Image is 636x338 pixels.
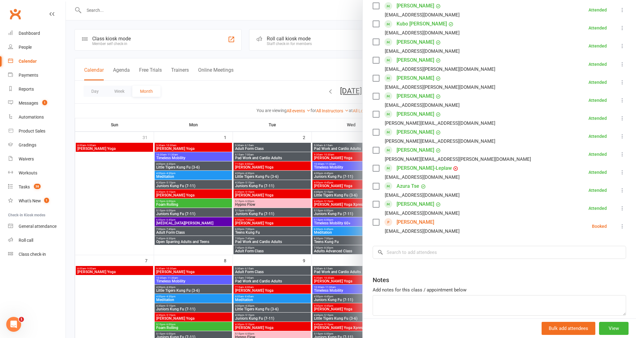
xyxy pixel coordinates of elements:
a: Roll call [8,233,66,247]
div: [EMAIL_ADDRESS][DOMAIN_NAME] [385,47,460,55]
div: Calendar [19,59,37,64]
a: Reports [8,82,66,96]
div: Reports [19,87,34,92]
a: Dashboard [8,26,66,40]
div: Attended [588,8,607,12]
div: Automations [19,115,44,119]
a: [PERSON_NAME] [397,109,434,119]
div: Roll call [19,238,33,243]
div: [PERSON_NAME][EMAIL_ADDRESS][DOMAIN_NAME] [385,137,495,145]
a: [PERSON_NAME] [397,91,434,101]
a: Gradings [8,138,66,152]
button: View [599,322,629,335]
a: Tasks 38 [8,180,66,194]
div: Tasks [19,184,30,189]
span: 1 [19,317,24,322]
div: Attended [588,152,607,156]
div: Payments [19,73,38,78]
a: [PERSON_NAME] [397,55,434,65]
div: Attended [588,62,607,66]
iframe: Intercom live chat [6,317,21,332]
div: [EMAIL_ADDRESS][DOMAIN_NAME] [385,191,460,199]
a: [PERSON_NAME] [397,217,434,227]
div: Messages [19,101,38,106]
a: [PERSON_NAME] [397,145,434,155]
a: Messages 1 [8,96,66,110]
div: Gradings [19,142,36,147]
div: Attended [588,170,607,174]
div: Attended [588,80,607,84]
div: [EMAIL_ADDRESS][DOMAIN_NAME] [385,11,460,19]
div: Workouts [19,170,37,175]
div: Product Sales [19,128,45,133]
div: [EMAIL_ADDRESS][PERSON_NAME][DOMAIN_NAME] [385,65,495,73]
div: [EMAIL_ADDRESS][DOMAIN_NAME] [385,101,460,109]
a: Payments [8,68,66,82]
a: Azura Tse [397,181,419,191]
span: 38 [34,184,41,189]
div: Attended [588,26,607,30]
a: Workouts [8,166,66,180]
a: What's New1 [8,194,66,208]
div: Class check-in [19,252,46,257]
a: Kubo [PERSON_NAME] [397,19,447,29]
div: Attended [588,134,607,138]
div: What's New [19,198,41,203]
div: Add notes for this class / appointment below [373,286,626,294]
div: [PERSON_NAME][EMAIL_ADDRESS][PERSON_NAME][DOMAIN_NAME] [385,155,531,163]
a: [PERSON_NAME] [397,73,434,83]
a: Class kiosk mode [8,247,66,261]
div: [PERSON_NAME][EMAIL_ADDRESS][DOMAIN_NAME] [385,119,495,127]
a: [PERSON_NAME] [397,37,434,47]
div: Attended [588,188,607,192]
div: Attended [588,44,607,48]
div: Attended [588,206,607,210]
a: [PERSON_NAME]-Leplaw [397,163,452,173]
a: Calendar [8,54,66,68]
a: [PERSON_NAME] [397,1,434,11]
input: Search to add attendees [373,246,626,259]
div: [EMAIL_ADDRESS][DOMAIN_NAME] [385,173,460,181]
a: Clubworx [7,6,23,22]
div: [EMAIL_ADDRESS][DOMAIN_NAME] [385,29,460,37]
button: Bulk add attendees [542,322,595,335]
a: [PERSON_NAME] [397,127,434,137]
a: Automations [8,110,66,124]
a: People [8,40,66,54]
a: General attendance kiosk mode [8,219,66,233]
div: General attendance [19,224,57,229]
div: Attended [588,116,607,120]
div: Attended [588,98,607,102]
div: Dashboard [19,31,40,36]
div: [EMAIL_ADDRESS][DOMAIN_NAME] [385,227,460,235]
div: Booked [592,224,607,228]
div: Notes [373,276,389,284]
div: [EMAIL_ADDRESS][PERSON_NAME][DOMAIN_NAME] [385,83,495,91]
a: [PERSON_NAME] [397,199,434,209]
span: 1 [44,198,49,203]
div: Waivers [19,156,34,161]
div: People [19,45,32,50]
div: [EMAIL_ADDRESS][DOMAIN_NAME] [385,209,460,217]
a: Waivers [8,152,66,166]
span: 1 [42,100,47,105]
a: Product Sales [8,124,66,138]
